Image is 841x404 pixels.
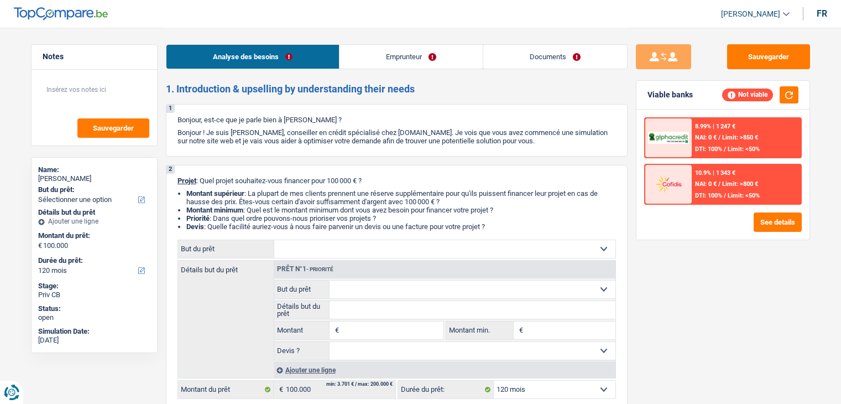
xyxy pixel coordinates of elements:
div: Not viable [722,89,773,101]
li: : Dans quel ordre pouvons-nous prioriser vos projets ? [186,214,616,222]
label: But du prêt: [38,185,148,194]
div: [PERSON_NAME] [38,174,150,183]
div: Priv CB [38,291,150,299]
div: 2 [166,165,175,174]
p: Bonjour, est-ce que je parle bien à [PERSON_NAME] ? [177,116,616,124]
img: AlphaCredit [648,132,689,144]
div: fr [817,8,827,19]
div: [DATE] [38,336,150,345]
img: Cofidis [648,174,689,194]
h5: Notes [43,52,146,61]
div: min: 3.701 € / max: 200.000 € [326,382,393,387]
label: Montant du prêt [178,381,274,398]
div: open [38,313,150,322]
div: 8.99% | 1 247 € [695,123,735,130]
div: Ajouter une ligne [274,362,615,378]
div: Prêt n°1 [274,266,336,273]
div: Ajouter une ligne [38,217,150,225]
label: But du prêt [274,281,330,298]
div: 1 [166,105,175,113]
p: Bonjour ! Je suis [PERSON_NAME], conseiller en crédit spécialisé chez [DOMAIN_NAME]. Je vois que ... [177,128,616,145]
span: [PERSON_NAME] [721,9,780,19]
li: : Quel est le montant minimum dont vous avez besoin pour financer votre projet ? [186,206,616,214]
label: But du prêt [178,240,274,258]
li: : La plupart de mes clients prennent une réserve supplémentaire pour qu'ils puissent financer leu... [186,189,616,206]
a: Documents [483,45,627,69]
button: See details [754,213,802,232]
p: : Quel projet souhaitez-vous financer pour 100 000 € ? [177,177,616,185]
button: Sauvegarder [727,44,810,69]
span: € [38,241,42,250]
a: Emprunteur [339,45,483,69]
span: NAI: 0 € [695,180,717,188]
img: TopCompare Logo [14,7,108,20]
button: Sauvegarder [77,118,149,138]
span: Projet [177,177,196,185]
div: Simulation Date: [38,327,150,336]
span: / [724,146,726,153]
span: € [274,381,286,398]
div: Status: [38,304,150,313]
a: [PERSON_NAME] [712,5,790,23]
label: Devis ? [274,342,330,360]
label: Détails but du prêt [274,301,330,319]
div: Stage: [38,282,150,291]
span: € [514,322,526,339]
span: DTI: 100% [695,192,722,199]
span: Limit: >850 € [722,134,758,141]
span: Limit: <50% [728,192,760,199]
span: / [718,134,720,141]
span: Sauvegarder [93,125,134,132]
span: € [330,322,342,339]
span: / [718,180,720,188]
label: Montant [274,322,330,339]
span: DTI: 100% [695,146,722,153]
a: Analyse des besoins [166,45,339,69]
label: Durée du prêt: [398,381,494,398]
h2: 1. Introduction & upselling by understanding their needs [166,83,628,95]
strong: Montant supérieur [186,189,244,198]
li: : Quelle facilité auriez-vous à nous faire parvenir un devis ou une facture pour votre projet ? [186,222,616,231]
div: Name: [38,165,150,174]
span: / [724,192,726,199]
label: Montant min. [446,322,514,339]
div: 10.9% | 1 343 € [695,169,735,177]
span: Limit: >800 € [722,180,758,188]
span: NAI: 0 € [695,134,717,141]
label: Montant du prêt: [38,231,148,240]
span: Limit: <50% [728,146,760,153]
div: Viable banks [647,90,693,100]
label: Durée du prêt: [38,256,148,265]
span: - Priorité [306,266,333,272]
span: Devis [186,222,204,231]
strong: Priorité [186,214,210,222]
div: Détails but du prêt [38,208,150,217]
label: Détails but du prêt [178,261,274,273]
strong: Montant minimum [186,206,243,214]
